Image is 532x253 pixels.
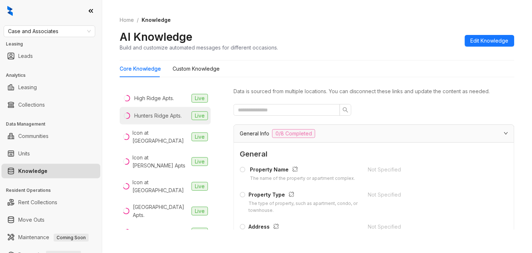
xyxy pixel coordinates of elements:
[120,30,192,44] h2: AI Knowledge
[471,37,509,45] span: Edit Knowledge
[7,6,13,16] img: logo
[133,178,189,194] div: Icon at [GEOGRAPHIC_DATA]
[343,107,348,113] span: search
[248,200,359,214] div: The type of property, such as apartment, condo, or townhouse.
[192,157,208,166] span: Live
[368,166,488,174] div: Not Specified
[18,146,30,161] a: Units
[18,195,57,210] a: Rent Collections
[368,191,488,199] div: Not Specified
[18,129,49,143] a: Communities
[1,195,100,210] li: Rent Collections
[6,41,102,47] h3: Leasing
[8,26,91,37] span: Case and Associates
[192,182,208,191] span: Live
[137,16,139,24] li: /
[1,98,100,112] li: Collections
[504,131,508,135] span: expanded
[240,149,508,160] span: General
[1,80,100,95] li: Leasing
[134,112,182,120] div: Hunters Ridge Apts.
[248,191,359,200] div: Property Type
[1,230,100,245] li: Maintenance
[192,207,208,216] span: Live
[18,80,37,95] a: Leasing
[18,213,45,227] a: Move Outs
[1,164,100,178] li: Knowledge
[1,213,100,227] li: Move Outs
[368,223,488,231] div: Not Specified
[133,129,189,145] div: Icon at [GEOGRAPHIC_DATA]
[134,228,159,236] div: Mark Apts.
[1,129,100,143] li: Communities
[133,203,189,219] div: [GEOGRAPHIC_DATA] Apts.
[6,121,102,127] h3: Data Management
[132,154,189,170] div: Icon at [PERSON_NAME] Apts
[120,44,278,51] div: Build and customize automated messages for different occasions.
[142,17,171,23] span: Knowledge
[234,87,514,95] div: Data is sourced from multiple locations. You can disconnect these links and update the content as...
[234,125,514,142] div: General Info0/8 Completed
[250,175,355,182] div: The name of the property or apartment complex.
[1,146,100,161] li: Units
[272,129,315,138] span: 0/8 Completed
[6,187,102,194] h3: Resident Operations
[248,223,359,232] div: Address
[192,133,208,141] span: Live
[1,49,100,63] li: Leads
[192,94,208,103] span: Live
[173,65,220,73] div: Custom Knowledge
[250,166,355,175] div: Property Name
[192,228,208,237] span: Live
[134,94,174,102] div: High Ridge Apts.
[18,98,45,112] a: Collections
[118,16,135,24] a: Home
[240,130,269,138] span: General Info
[18,164,47,178] a: Knowledge
[465,35,514,47] button: Edit Knowledge
[120,65,161,73] div: Core Knowledge
[192,111,208,120] span: Live
[54,234,89,242] span: Coming Soon
[6,72,102,79] h3: Analytics
[18,49,33,63] a: Leads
